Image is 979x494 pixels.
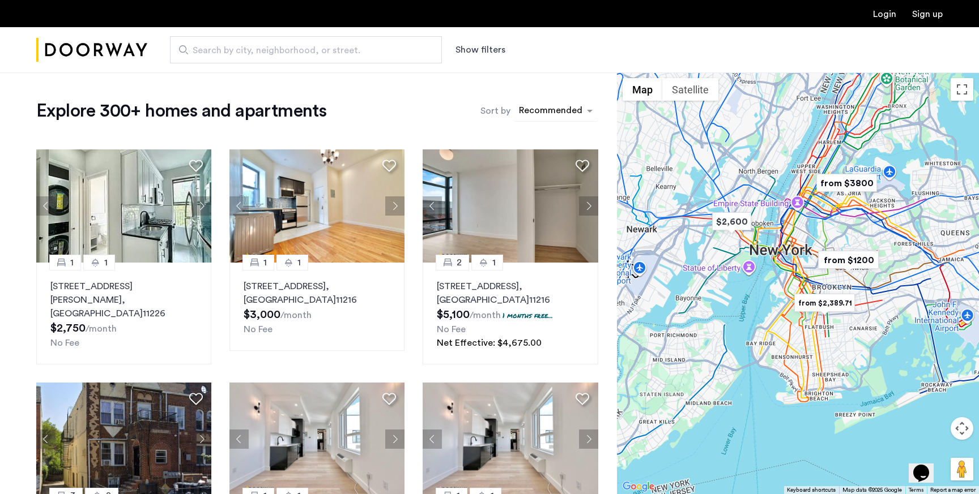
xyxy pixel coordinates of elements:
[437,325,466,334] span: No Fee
[50,280,197,320] p: [STREET_ADDRESS][PERSON_NAME] 11226
[423,149,598,263] img: 2016_638673975962267132.jpeg
[244,309,280,320] span: $3,000
[170,36,442,63] input: Apartment Search
[517,104,582,120] div: Recommended
[244,280,390,307] p: [STREET_ADDRESS] 11216
[873,10,896,19] a: Login
[437,309,470,320] span: $5,100
[437,280,584,307] p: [STREET_ADDRESS] 11216
[951,458,973,480] button: Drag Pegman onto the map to open Street View
[787,486,836,494] button: Keyboard shortcuts
[244,325,273,334] span: No Fee
[579,196,598,216] button: Next apartment
[193,44,410,57] span: Search by city, neighborhood, or street.
[790,290,859,316] div: from $2,389.71
[36,29,147,71] img: logo
[456,43,505,57] button: Show or hide filters
[437,338,542,347] span: Net Effective: $4,675.00
[912,10,943,19] a: Registration
[50,323,86,334] span: $2,750
[662,78,718,101] button: Show satellite imagery
[470,311,501,320] sub: /month
[36,29,147,71] a: Cazamio Logo
[229,196,249,216] button: Previous apartment
[86,324,117,333] sub: /month
[423,196,442,216] button: Previous apartment
[229,429,249,449] button: Previous apartment
[385,196,405,216] button: Next apartment
[423,429,442,449] button: Previous apartment
[297,256,301,269] span: 1
[280,311,312,320] sub: /month
[951,78,973,101] button: Toggle fullscreen view
[909,486,923,494] a: Terms (opens in new tab)
[623,78,662,101] button: Show street map
[620,479,657,494] img: Google
[951,417,973,440] button: Map camera controls
[480,104,510,118] label: Sort by
[909,449,945,483] iframe: chat widget
[36,149,212,263] img: 2014_638590860018821391.jpeg
[814,247,883,273] div: from $1200
[457,256,462,269] span: 2
[842,487,902,493] span: Map data ©2025 Google
[423,263,598,364] a: 21[STREET_ADDRESS], [GEOGRAPHIC_DATA]112161 months free...No FeeNet Effective: $4,675.00
[620,479,657,494] a: Open this area in Google Maps (opens a new window)
[104,256,108,269] span: 1
[192,196,211,216] button: Next apartment
[263,256,267,269] span: 1
[579,429,598,449] button: Next apartment
[36,429,56,449] button: Previous apartment
[492,256,496,269] span: 1
[385,429,405,449] button: Next apartment
[192,429,211,449] button: Next apartment
[229,149,405,263] img: 2012_638680378881248573.jpeg
[36,263,211,364] a: 11[STREET_ADDRESS][PERSON_NAME], [GEOGRAPHIC_DATA]11226No Fee
[812,170,882,196] div: from $3800
[503,311,553,320] p: 1 months free...
[708,209,756,234] div: $2,600
[513,101,598,121] ng-select: sort-apartment
[36,196,56,216] button: Previous apartment
[229,263,405,351] a: 11[STREET_ADDRESS], [GEOGRAPHIC_DATA]11216No Fee
[930,486,976,494] a: Report a map error
[36,100,326,122] h1: Explore 300+ homes and apartments
[50,338,79,347] span: No Fee
[70,256,74,269] span: 1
